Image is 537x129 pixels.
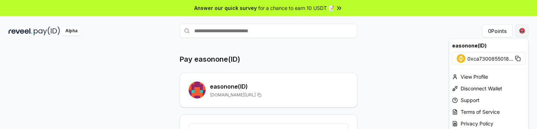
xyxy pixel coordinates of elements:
[467,55,513,62] span: 0xca7300855018 ...
[449,94,528,106] a: Support
[449,71,528,83] div: View Profile
[449,83,528,94] div: Disconnect Wallet
[449,39,528,52] div: easonone(ID)
[457,54,465,63] img: BNB Smart Chain
[449,106,528,118] a: Terms of Service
